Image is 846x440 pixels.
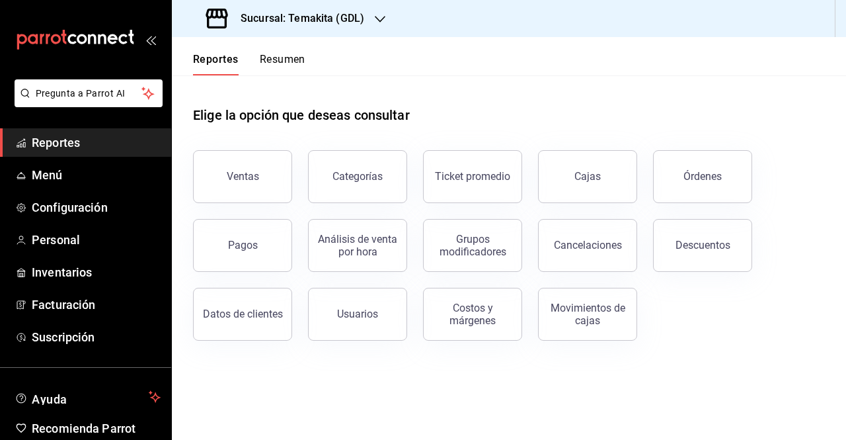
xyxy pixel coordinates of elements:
[228,239,258,251] div: Pagos
[423,288,522,341] button: Costos y márgenes
[317,233,399,258] div: Análisis de venta por hora
[227,170,259,183] div: Ventas
[32,134,161,152] span: Reportes
[193,150,292,203] button: Ventas
[230,11,364,26] h3: Sucursal: Temakita (GDL)
[423,150,522,203] button: Ticket promedio
[32,389,143,405] span: Ayuda
[683,170,722,183] div: Órdenes
[32,198,161,216] span: Configuración
[193,219,292,272] button: Pagos
[554,239,622,251] div: Cancelaciones
[308,288,407,341] button: Usuarios
[337,308,378,320] div: Usuarios
[36,87,142,101] span: Pregunta a Parrot AI
[538,219,637,272] button: Cancelaciones
[653,150,752,203] button: Órdenes
[145,34,156,45] button: open_drawer_menu
[15,79,163,107] button: Pregunta a Parrot AI
[193,53,305,75] div: navigation tabs
[193,288,292,341] button: Datos de clientes
[538,288,637,341] button: Movimientos de cajas
[432,302,514,327] div: Costos y márgenes
[32,419,161,437] span: Recomienda Parrot
[32,166,161,184] span: Menú
[32,263,161,281] span: Inventarios
[32,231,161,249] span: Personal
[538,150,637,203] button: Cajas
[423,219,522,272] button: Grupos modificadores
[574,170,601,183] div: Cajas
[193,105,410,125] h1: Elige la opción que deseas consultar
[9,96,163,110] a: Pregunta a Parrot AI
[32,296,161,314] span: Facturación
[653,219,752,272] button: Descuentos
[203,308,283,320] div: Datos de clientes
[193,53,239,75] button: Reportes
[308,219,407,272] button: Análisis de venta por hora
[432,233,514,258] div: Grupos modificadores
[675,239,730,251] div: Descuentos
[260,53,305,75] button: Resumen
[547,302,629,327] div: Movimientos de cajas
[332,170,383,183] div: Categorías
[435,170,510,183] div: Ticket promedio
[308,150,407,203] button: Categorías
[32,328,161,346] span: Suscripción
